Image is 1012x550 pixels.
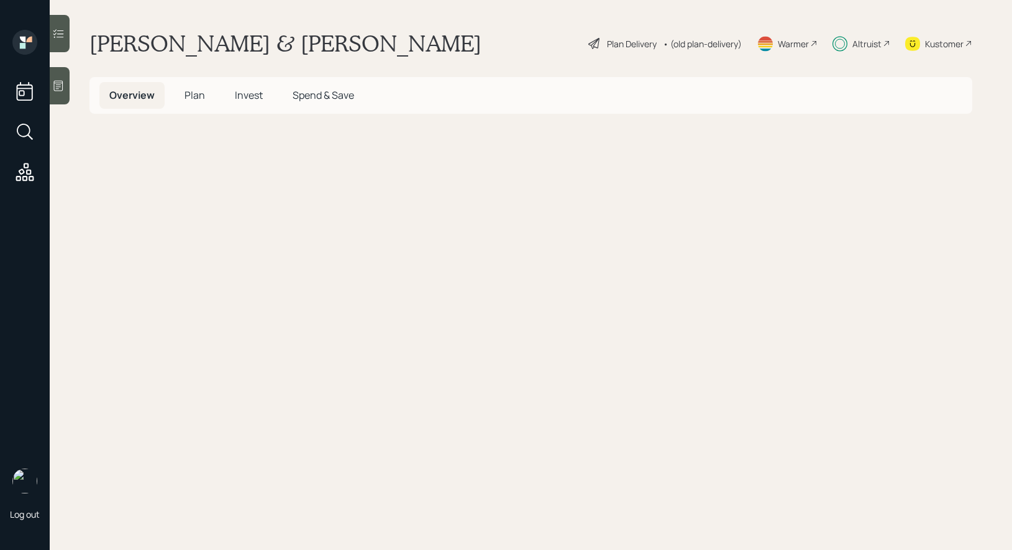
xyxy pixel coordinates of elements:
[293,88,354,102] span: Spend & Save
[10,508,40,520] div: Log out
[852,37,882,50] div: Altruist
[925,37,964,50] div: Kustomer
[778,37,809,50] div: Warmer
[185,88,205,102] span: Plan
[235,88,263,102] span: Invest
[109,88,155,102] span: Overview
[663,37,742,50] div: • (old plan-delivery)
[89,30,481,57] h1: [PERSON_NAME] & [PERSON_NAME]
[607,37,657,50] div: Plan Delivery
[12,469,37,493] img: treva-nostdahl-headshot.png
